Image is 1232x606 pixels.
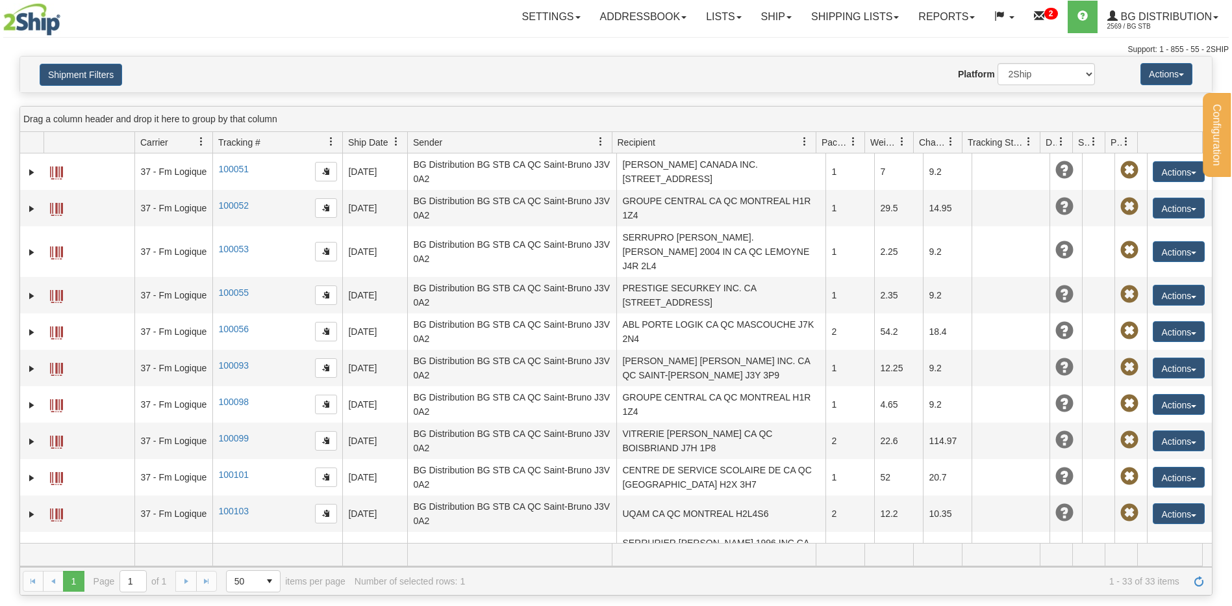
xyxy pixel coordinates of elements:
a: BG Distribution 2569 / BG STB [1098,1,1228,33]
span: 1 - 33 of 33 items [474,576,1179,586]
td: 9.2 [923,386,972,423]
button: Copy to clipboard [315,395,337,414]
td: BG Distribution BG STB CA QC Saint-Bruno J3V 0A2 [407,190,616,226]
td: 37 - Fm Logique [134,459,212,495]
div: grid grouping header [20,107,1212,132]
a: Label [50,241,63,261]
button: Configuration [1203,93,1231,177]
td: 1 [825,190,874,226]
button: Copy to clipboard [315,285,337,305]
a: Label [50,161,63,181]
input: Page 1 [120,571,146,592]
button: Actions [1153,241,1205,262]
td: 1 [825,386,874,423]
span: BG Distribution [1118,11,1212,22]
td: 1 [825,350,874,386]
td: 37 - Fm Logique [134,153,212,190]
td: 4.65 [874,386,923,423]
span: Ship Date [348,136,388,149]
button: Copy to clipboard [315,358,337,378]
span: 2569 / BG STB [1107,20,1205,33]
iframe: chat widget [1202,237,1231,369]
td: 14.3 [874,532,923,583]
label: Platform [958,68,995,81]
td: 2.25 [874,226,923,277]
span: select [259,571,280,592]
a: Tracking Status filter column settings [1018,131,1040,153]
a: Label [50,393,63,414]
button: Copy to clipboard [315,431,337,451]
a: 100103 [218,506,249,516]
span: Unknown [1055,468,1074,486]
td: [DATE] [342,313,407,350]
a: 100051 [218,164,249,174]
td: SERRURIER [PERSON_NAME] 1996 INC CA QC [GEOGRAPHIC_DATA][PERSON_NAME] J3B 5K4 [616,532,825,583]
a: Packages filter column settings [842,131,864,153]
td: CENTRE DE SERVICE SCOLAIRE DE CA QC [GEOGRAPHIC_DATA] H2X 3H7 [616,459,825,495]
td: UQAM CA QC MONTREAL H2L4S6 [616,495,825,532]
a: 100052 [218,200,249,211]
td: 2 [825,313,874,350]
td: 37 - Fm Logique [134,190,212,226]
td: 1 [825,459,874,495]
td: 1 [825,532,874,583]
button: Copy to clipboard [315,504,337,523]
td: [DATE] [342,153,407,190]
td: BG Distribution BG STB CA QC Saint-Bruno J3V 0A2 [407,226,616,277]
span: Pickup Not Assigned [1120,285,1138,304]
a: 100056 [218,324,249,334]
a: Delivery Status filter column settings [1050,131,1072,153]
span: Pickup Not Assigned [1120,504,1138,522]
a: Lists [696,1,751,33]
span: Pickup Not Assigned [1120,241,1138,259]
td: 2 [825,495,874,532]
td: 20.7 [923,459,972,495]
span: Sender [413,136,442,149]
a: Label [50,357,63,378]
a: 100055 [218,287,249,298]
a: Expand [25,202,38,215]
span: Unknown [1055,241,1074,259]
div: Support: 1 - 855 - 55 - 2SHIP [3,44,1229,55]
a: Carrier filter column settings [190,131,212,153]
span: Pickup Not Assigned [1120,395,1138,413]
td: 37 - Fm Logique [134,313,212,350]
a: Expand [25,289,38,302]
button: Shipment Filters [40,64,122,86]
span: Pickup Not Assigned [1120,358,1138,376]
span: Unknown [1055,504,1074,522]
span: Pickup Not Assigned [1120,468,1138,486]
td: 18.4 [923,313,972,350]
span: Weight [870,136,898,149]
button: Actions [1153,467,1205,488]
span: Unknown [1055,198,1074,216]
span: Pickup Not Assigned [1120,431,1138,449]
span: Pickup Not Assigned [1120,161,1138,179]
td: [PERSON_NAME] [PERSON_NAME] INC. CA QC SAINT-[PERSON_NAME] J3Y 3P9 [616,350,825,386]
button: Copy to clipboard [315,162,337,181]
td: [DATE] [342,459,407,495]
div: Number of selected rows: 1 [355,576,465,586]
td: [DATE] [342,350,407,386]
button: Actions [1153,198,1205,218]
td: 1 [825,153,874,190]
td: BG Distribution BG STB CA QC Saint-Bruno J3V 0A2 [407,532,616,583]
span: Pickup Status [1111,136,1122,149]
a: Reports [909,1,985,33]
a: Addressbook [590,1,697,33]
a: Sender filter column settings [590,131,612,153]
a: 2 [1024,1,1068,33]
span: Recipient [618,136,655,149]
td: GROUPE CENTRAL CA QC MONTREAL H1R 1Z4 [616,190,825,226]
td: PRESTIGE SECURKEY INC. CA [STREET_ADDRESS] [616,277,825,313]
td: 2.35 [874,277,923,313]
a: Tracking # filter column settings [320,131,342,153]
td: [DATE] [342,532,407,583]
a: 100053 [218,244,249,254]
a: Label [50,197,63,218]
td: 22.6 [874,423,923,459]
td: 12.25 [874,350,923,386]
a: Expand [25,508,38,521]
td: BG Distribution BG STB CA QC Saint-Bruno J3V 0A2 [407,153,616,190]
td: [DATE] [342,386,407,423]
